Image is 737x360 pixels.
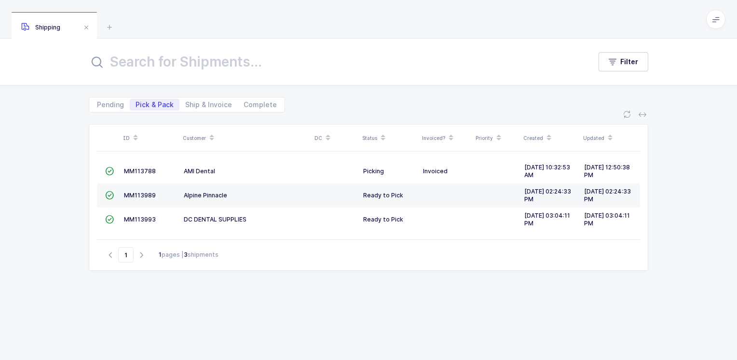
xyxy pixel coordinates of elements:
[584,188,631,203] span: [DATE] 02:24:33 PM
[123,130,177,146] div: ID
[159,251,162,258] b: 1
[183,130,309,146] div: Customer
[363,192,403,199] span: Ready to Pick
[523,130,577,146] div: Created
[185,101,232,108] span: Ship & Invoice
[423,167,469,175] div: Invoiced
[524,164,570,179] span: [DATE] 10:32:53 AM
[184,251,188,258] b: 3
[599,52,648,71] button: Filter
[105,167,114,175] span: 
[422,130,470,146] div: Invoiced?
[105,192,114,199] span: 
[184,216,246,223] span: DC DENTAL SUPPLIES
[363,216,403,223] span: Ready to Pick
[97,101,124,108] span: Pending
[524,188,571,203] span: [DATE] 02:24:33 PM
[136,101,174,108] span: Pick & Pack
[584,212,630,227] span: [DATE] 03:04:11 PM
[184,167,215,175] span: AMI Dental
[524,212,570,227] span: [DATE] 03:04:11 PM
[363,167,384,175] span: Picking
[124,167,156,175] span: MM113788
[105,216,114,223] span: 
[21,24,60,31] span: Shipping
[124,216,156,223] span: MM113993
[124,192,156,199] span: MM113989
[584,164,630,179] span: [DATE] 12:50:38 PM
[620,57,638,67] span: Filter
[314,130,356,146] div: DC
[159,250,218,259] div: pages | shipments
[89,50,579,73] input: Search for Shipments...
[583,130,637,146] div: Updated
[244,101,277,108] span: Complete
[362,130,416,146] div: Status
[184,192,227,199] span: Alpine Pinnacle
[476,130,518,146] div: Priority
[118,247,134,263] span: Go to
